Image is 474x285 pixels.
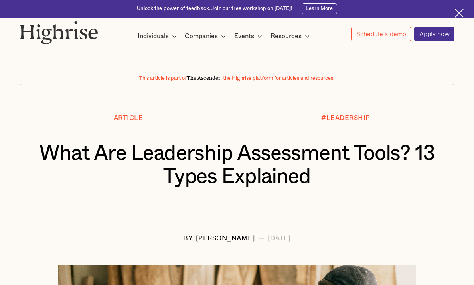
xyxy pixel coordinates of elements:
[137,5,292,12] div: Unlock the power of feedback. Join our free workshop on [DATE]!
[455,9,464,18] img: Cross icon
[185,31,228,41] div: Companies
[271,31,302,41] div: Resources
[138,31,179,41] div: Individuals
[271,31,312,41] div: Resources
[196,235,255,242] div: [PERSON_NAME]
[139,76,187,81] span: This article is part of
[351,27,411,41] a: Schedule a demo
[38,142,436,188] h1: What Are Leadership Assessment Tools? 13 Types Explained
[183,235,193,242] div: BY
[414,27,454,41] a: Apply now
[234,31,265,41] div: Events
[138,31,169,41] div: Individuals
[321,114,370,122] div: #LEADERSHIP
[187,74,220,80] span: The Ascender
[20,21,98,45] img: Highrise logo
[220,76,334,81] span: , the Highrise platform for articles and resources.
[234,31,254,41] div: Events
[114,114,143,122] div: Article
[258,235,265,242] div: —
[302,3,337,15] a: Learn More
[185,31,218,41] div: Companies
[268,235,291,242] div: [DATE]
